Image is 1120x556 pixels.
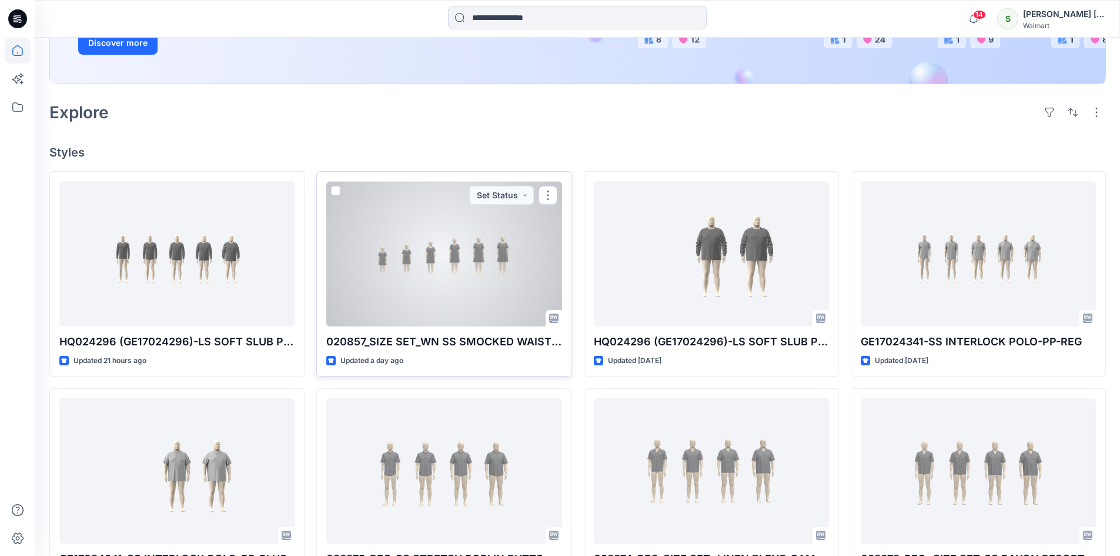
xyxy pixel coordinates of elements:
[608,355,661,367] p: Updated [DATE]
[594,334,829,350] p: HQ024296 (GE17024296)-LS SOFT SLUB POCKET CREW-PLUS
[340,355,403,367] p: Updated a day ago
[59,398,295,544] a: GE17024341-SS INTERLOCK POLO-PP-PLUS
[594,398,829,544] a: 023374-REG_SIZE SET- LINEN BLEND CAMP SHIRT (12-08-25)
[326,181,561,327] a: 020857_SIZE SET_WN SS SMOCKED WAIST DR
[49,145,1106,159] h4: Styles
[861,334,1096,350] p: GE17024341-SS INTERLOCK POLO-PP-REG
[326,334,561,350] p: 020857_SIZE SET_WN SS SMOCKED WAIST DR
[78,31,158,55] button: Discover more
[875,355,928,367] p: Updated [DATE]
[73,355,146,367] p: Updated 21 hours ago
[1023,7,1105,21] div: [PERSON_NAME] ​[PERSON_NAME]
[59,334,295,350] p: HQ024296 (GE17024296)-LS SOFT SLUB POCKET CREW-REG
[59,181,295,327] a: HQ024296 (GE17024296)-LS SOFT SLUB POCKET CREW-REG
[1023,21,1105,30] div: Walmart
[326,398,561,544] a: 023375-REG_SS STRETCH POPLIN BUTTON DOWN-20-08-25
[49,103,109,122] h2: Explore
[997,8,1018,29] div: S​
[861,398,1096,544] a: 023373-REG_ SIZE SET-SS RAYON PESORT SHIRT-12-08-25
[861,181,1096,327] a: GE17024341-SS INTERLOCK POLO-PP-REG
[594,181,829,327] a: HQ024296 (GE17024296)-LS SOFT SLUB POCKET CREW-PLUS
[78,31,343,55] a: Discover more
[973,10,986,19] span: 14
